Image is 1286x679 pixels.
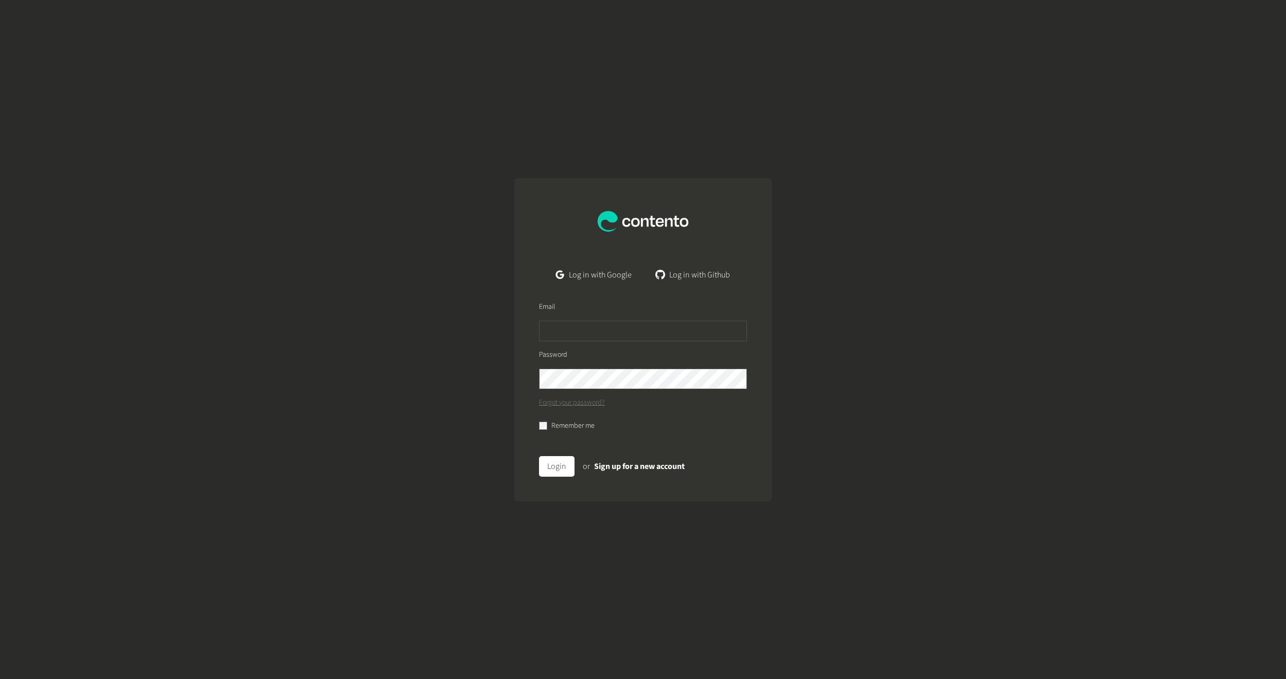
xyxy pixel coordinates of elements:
label: Remember me [551,421,595,431]
a: Sign up for a new account [594,461,685,472]
a: Log in with Google [548,265,640,285]
button: Login [539,456,575,477]
label: Password [539,350,567,360]
span: or [583,461,590,472]
label: Email [539,302,555,312]
a: Log in with Github [648,265,738,285]
a: Forgot your password? [539,397,605,408]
